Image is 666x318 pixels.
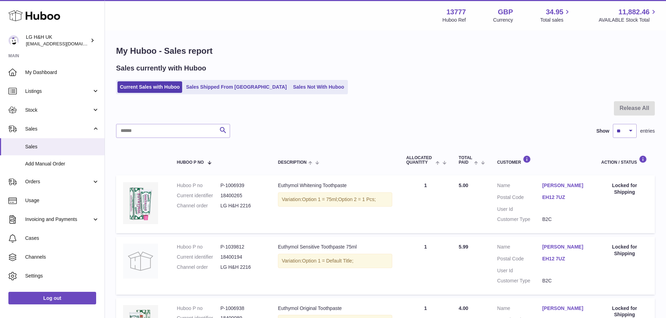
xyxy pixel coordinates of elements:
[25,178,92,185] span: Orders
[601,155,648,165] div: Action / Status
[459,305,468,311] span: 4.00
[540,7,571,23] a: 34.95 Total sales
[177,244,221,250] dt: Huboo P no
[601,182,648,195] div: Locked for Shipping
[599,17,658,23] span: AVAILABLE Stock Total
[443,17,466,23] div: Huboo Ref
[116,64,206,73] h2: Sales currently with Huboo
[497,305,542,313] dt: Name
[399,175,452,233] td: 1
[278,244,392,250] div: Euthymol Sensitive Toothpaste 75ml
[497,278,542,284] dt: Customer Type
[25,235,99,242] span: Cases
[546,7,563,17] span: 34.95
[406,156,434,165] span: ALLOCATED Quantity
[26,41,103,46] span: [EMAIL_ADDRESS][DOMAIN_NAME]
[542,305,587,312] a: [PERSON_NAME]
[497,267,542,274] dt: User Id
[497,194,542,202] dt: Postal Code
[498,7,513,17] strong: GBP
[540,17,571,23] span: Total sales
[25,197,99,204] span: Usage
[278,192,392,207] div: Variation:
[542,244,587,250] a: [PERSON_NAME]
[640,128,655,134] span: entries
[618,7,650,17] span: 11,882.46
[596,128,609,134] label: Show
[278,254,392,268] div: Variation:
[601,244,648,257] div: Locked for Shipping
[493,17,513,23] div: Currency
[177,202,221,209] dt: Channel order
[278,160,307,165] span: Description
[497,206,542,213] dt: User Id
[278,182,392,189] div: Euthymol Whitening Toothpaste
[497,182,542,191] dt: Name
[123,244,158,279] img: no-photo.jpg
[497,256,542,264] dt: Postal Code
[399,237,452,295] td: 1
[25,107,92,113] span: Stock
[542,216,587,223] dd: B2C
[184,81,289,93] a: Sales Shipped From [GEOGRAPHIC_DATA]
[220,305,264,312] dd: P-1006938
[177,192,221,199] dt: Current identifier
[25,161,99,167] span: Add Manual Order
[302,197,338,202] span: Option 1 = 75ml;
[542,278,587,284] dd: B2C
[542,182,587,189] a: [PERSON_NAME]
[177,264,221,271] dt: Channel order
[25,273,99,279] span: Settings
[25,69,99,76] span: My Dashboard
[8,35,19,46] img: veechen@lghnh.co.uk
[177,305,221,312] dt: Huboo P no
[25,216,92,223] span: Invoicing and Payments
[599,7,658,23] a: 11,882.46 AVAILABLE Stock Total
[25,126,92,132] span: Sales
[542,256,587,262] a: EH12 7UZ
[25,254,99,260] span: Channels
[446,7,466,17] strong: 13777
[302,258,353,264] span: Option 1 = Default Title;
[116,45,655,57] h1: My Huboo - Sales report
[220,182,264,189] dd: P-1006939
[278,305,392,312] div: Euthymol Original Toothpaste
[123,182,158,224] img: whitening-toothpaste.webp
[25,88,92,95] span: Listings
[177,160,204,165] span: Huboo P no
[177,182,221,189] dt: Huboo P no
[220,254,264,260] dd: 18400194
[25,143,99,150] span: Sales
[497,155,587,165] div: Customer
[542,194,587,201] a: EH12 7UZ
[117,81,182,93] a: Current Sales with Huboo
[497,216,542,223] dt: Customer Type
[459,244,468,250] span: 5.99
[291,81,346,93] a: Sales Not With Huboo
[338,197,376,202] span: Option 2 = 1 Pcs;
[220,192,264,199] dd: 18400265
[220,202,264,209] dd: LG H&H 2216
[26,34,89,47] div: LG H&H UK
[8,292,96,304] a: Log out
[220,264,264,271] dd: LG H&H 2216
[177,254,221,260] dt: Current identifier
[220,244,264,250] dd: P-1039812
[459,156,472,165] span: Total paid
[459,183,468,188] span: 5.00
[497,244,542,252] dt: Name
